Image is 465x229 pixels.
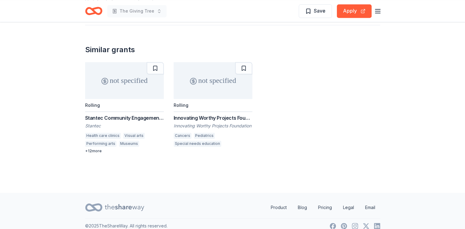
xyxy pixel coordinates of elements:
[194,133,215,139] div: Pediatrics
[174,133,191,139] div: Cancers
[123,133,145,139] div: Visual arts
[85,45,135,55] div: Similar grants
[313,201,337,214] a: Pricing
[337,4,372,18] button: Apply
[174,114,252,122] div: Innovating Worthy Projects Foundation Grant
[85,103,100,108] div: Rolling
[174,62,252,99] div: not specified
[85,123,164,129] div: Stantec
[174,62,252,149] a: not specifiedRollingInnovating Worthy Projects Foundation GrantInnovating Worthy Projects Foundat...
[266,201,380,214] nav: quick links
[85,149,164,153] div: + 12 more
[119,141,139,147] div: Museums
[85,62,164,99] div: not specified
[314,7,325,15] span: Save
[360,201,380,214] a: Email
[85,62,164,153] a: not specifiedRollingStantec Community Engagement GrantStantecHealth care clinicsVisual artsPerfor...
[85,114,164,122] div: Stantec Community Engagement Grant
[299,4,332,18] button: Save
[120,7,154,15] span: The Giving Tree
[85,141,116,147] div: Performing arts
[107,5,167,17] button: The Giving Tree
[293,201,312,214] a: Blog
[174,141,221,147] div: Special needs education
[85,4,102,18] a: Home
[338,201,359,214] a: Legal
[174,103,188,108] div: Rolling
[266,201,292,214] a: Product
[85,133,121,139] div: Health care clinics
[174,123,252,129] div: Innovating Worthy Projects Foundation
